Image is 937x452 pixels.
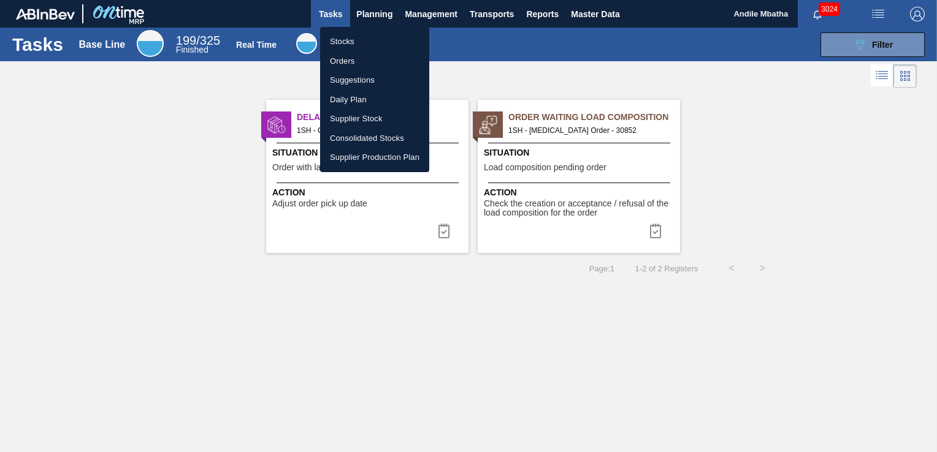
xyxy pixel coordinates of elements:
[320,32,429,51] a: Stocks
[320,70,429,90] a: Suggestions
[320,129,429,148] a: Consolidated Stocks
[320,90,429,110] a: Daily Plan
[320,51,429,71] a: Orders
[320,148,429,167] a: Supplier Production Plan
[320,109,429,129] a: Supplier Stock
